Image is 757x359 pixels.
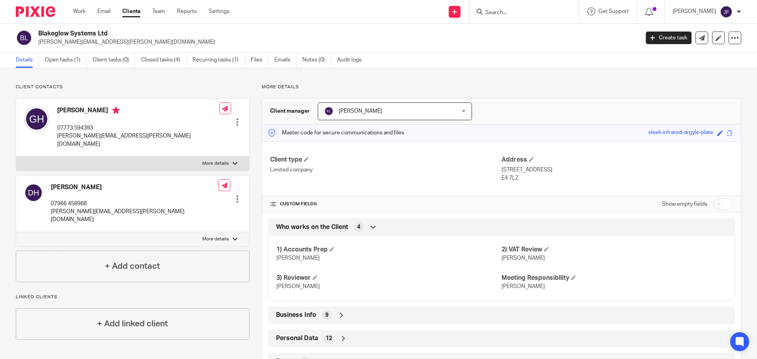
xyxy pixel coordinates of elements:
[502,274,727,282] h4: Meeting Responsibility
[177,7,197,15] a: Reports
[325,311,328,319] span: 9
[16,294,250,300] p: Linked clients
[45,52,87,68] a: Open tasks (1)
[270,201,502,207] h4: CUSTOM FIELDS
[51,208,218,224] p: [PERSON_NAME][EMAIL_ADDRESS][PERSON_NAME][DOMAIN_NAME]
[339,108,382,114] span: [PERSON_NAME]
[202,236,229,242] p: More details
[152,7,165,15] a: Team
[16,52,39,68] a: Details
[112,106,120,114] i: Primary
[24,106,49,132] img: svg%3E
[502,174,733,182] p: E4 7LZ
[276,334,318,342] span: Personal Data
[105,260,160,272] h4: + Add contact
[337,52,367,68] a: Audit logs
[38,38,634,46] p: [PERSON_NAME][EMAIL_ADDRESS][PERSON_NAME][DOMAIN_NAME]
[51,200,218,208] p: 07966 458968
[302,52,331,68] a: Notes (0)
[326,335,332,342] span: 12
[276,223,348,231] span: Who works on the Client
[502,284,545,289] span: [PERSON_NAME]
[324,106,334,116] img: svg%3E
[251,52,268,68] a: Files
[502,166,733,174] p: [STREET_ADDRESS]
[270,156,502,164] h4: Client type
[93,52,135,68] a: Client tasks (0)
[673,7,716,15] p: [PERSON_NAME]
[57,124,219,132] p: 07773 594393
[16,30,32,46] img: svg%3E
[485,9,556,17] input: Search
[720,6,733,18] img: svg%3E
[276,311,316,319] span: Business Info
[16,6,55,17] img: Pixie
[57,132,219,148] p: [PERSON_NAME][EMAIL_ADDRESS][PERSON_NAME][DOMAIN_NAME]
[209,7,229,15] a: Settings
[141,52,186,68] a: Closed tasks (4)
[16,84,250,90] p: Client contacts
[357,223,360,231] span: 4
[648,128,713,138] div: sleek-infrared-argyle-plate
[276,246,502,254] h4: 1) Accounts Prep
[270,107,310,115] h3: Client manager
[262,84,741,90] p: More details
[51,183,218,192] h4: [PERSON_NAME]
[192,52,245,68] a: Recurring tasks (1)
[202,160,229,167] p: More details
[276,274,502,282] h4: 3) Reviewer
[97,7,110,15] a: Email
[268,129,404,137] p: Master code for secure communications and files
[502,246,727,254] h4: 2) VAT Review
[662,200,707,208] label: Show empty fields
[276,284,320,289] span: [PERSON_NAME]
[270,166,502,174] p: Limited company
[646,32,692,44] a: Create task
[73,7,86,15] a: Work
[57,106,219,116] h4: [PERSON_NAME]
[599,9,629,14] span: Get Support
[274,52,296,68] a: Emails
[276,255,320,261] span: [PERSON_NAME]
[122,7,140,15] a: Clients
[24,183,43,202] img: svg%3E
[97,318,168,330] h4: + Add linked client
[502,156,733,164] h4: Address
[38,30,515,38] h2: Blakeglow Systems Ltd
[502,255,545,261] span: [PERSON_NAME]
